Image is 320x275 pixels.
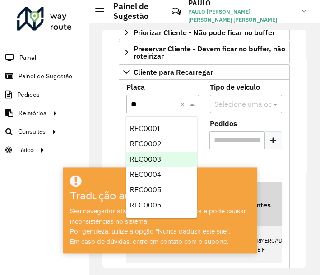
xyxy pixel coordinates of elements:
font: REC0006 [130,201,161,209]
a: Preservar Cliente - Devem ficar no buffer, não roteirizar [119,41,290,63]
font: Painel de Sugestão [19,73,72,80]
font: Consultas [18,128,46,135]
font: Placa [126,82,145,91]
font: Priorizar Cliente - Não pode ficar no buffer [134,28,275,37]
font: Pedidos [210,119,237,128]
font: Tipo de veículo [210,82,260,91]
font: REC0004 [130,171,161,178]
font: Tradução automática [70,189,172,202]
font: Clientes [244,200,271,209]
font: REC0005 [130,186,161,194]
font: Em caso de dúvidas, entre em contato com o suporte. [70,238,228,245]
font: REC0001 [130,125,159,132]
font: SUPERMERCADO NORTE F [242,237,287,254]
font: Painel de Sugestão [113,1,148,21]
font: REC0002 [130,140,161,148]
font: PAULO [PERSON_NAME] [PERSON_NAME] [PERSON_NAME] [188,8,277,23]
font: Por gentileza, utilize a opção "Nunca traduzir este site". [70,228,230,235]
font: Cliente para Recarregar [134,68,213,77]
font: REC0003 [130,155,161,163]
font: Tático [17,147,34,153]
font: Relatórios [19,110,46,117]
span: Clear all [180,99,188,109]
font: Seu navegador ativou a tradução automática e pode causar inconsistências no sistema. [70,207,246,225]
a: Cliente para Recarregar [119,64,290,80]
ng-dropdown-panel: Lista de opções [126,116,197,218]
font: Pedidos [17,91,40,98]
font: Painel [19,54,36,61]
a: Priorizar Cliente - Não pode ficar no buffer [119,25,290,40]
font: Preservar Cliente - Devem ficar no buffer, não roteirizar [134,44,285,60]
a: Contato Rápido [167,2,186,21]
